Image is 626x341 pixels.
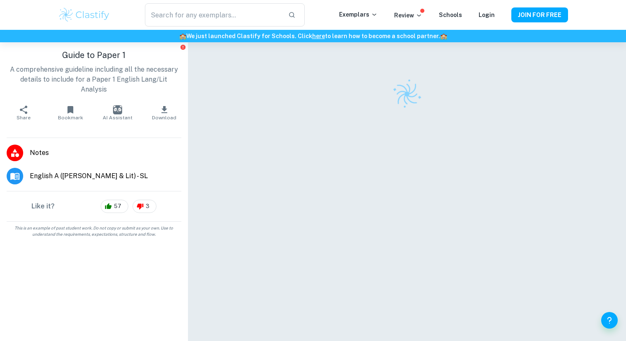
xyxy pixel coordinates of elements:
[394,11,422,20] p: Review
[141,101,188,124] button: Download
[179,33,186,39] span: 🏫
[101,200,128,213] div: 57
[145,3,282,27] input: Search for any exemplars...
[17,115,31,121] span: Share
[440,33,447,39] span: 🏫
[387,74,427,114] img: Clastify logo
[30,148,181,158] span: Notes
[109,202,126,210] span: 57
[58,7,111,23] img: Clastify logo
[103,115,132,121] span: AI Assistant
[511,7,568,22] button: JOIN FOR FREE
[94,101,141,124] button: AI Assistant
[312,33,325,39] a: here
[7,65,181,94] p: A comprehensive guideline including all the necessary details to include for a Paper 1 English La...
[113,105,122,114] img: AI Assistant
[132,200,156,213] div: 3
[152,115,176,121] span: Download
[3,225,185,237] span: This is an example of past student work. Do not copy or submit as your own. Use to understand the...
[479,12,495,18] a: Login
[439,12,462,18] a: Schools
[339,10,378,19] p: Exemplars
[601,312,618,329] button: Help and Feedback
[2,31,624,41] h6: We just launched Clastify for Schools. Click to learn how to become a school partner.
[47,101,94,124] button: Bookmark
[180,44,186,50] button: Report issue
[58,115,83,121] span: Bookmark
[31,201,55,211] h6: Like it?
[7,49,181,61] h1: Guide to Paper 1
[30,171,181,181] span: English A ([PERSON_NAME] & Lit) - SL
[141,202,154,210] span: 3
